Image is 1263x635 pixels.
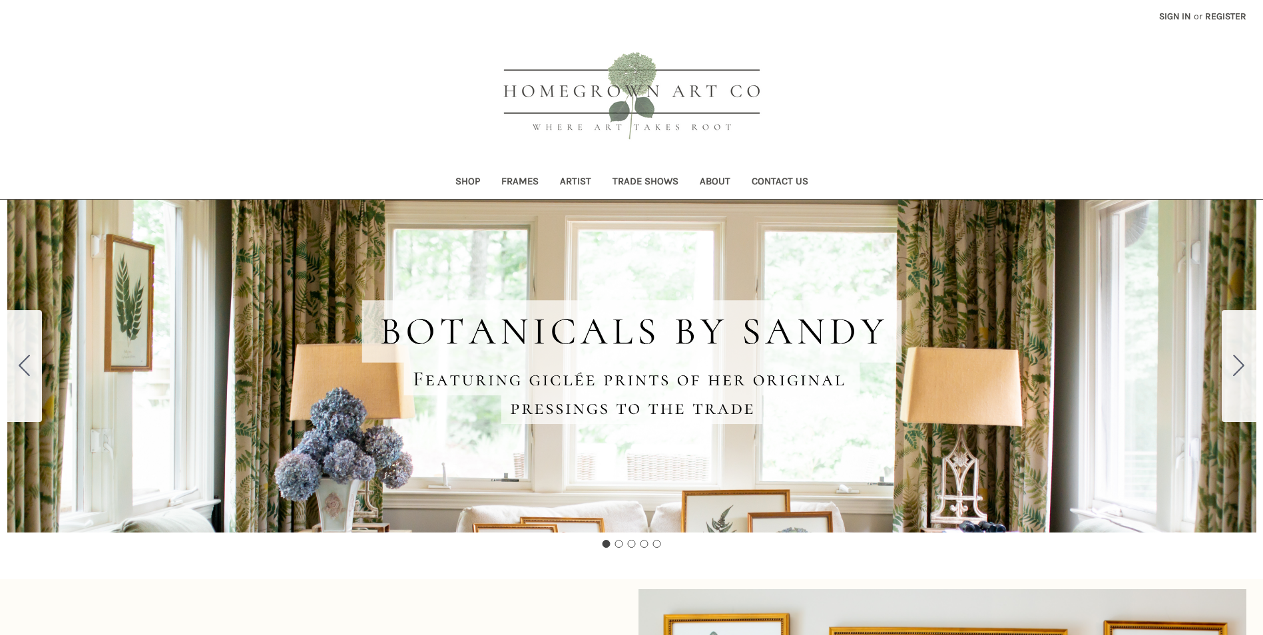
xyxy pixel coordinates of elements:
[653,540,661,548] button: Go to slide 5
[615,540,623,548] button: Go to slide 2
[549,166,602,199] a: Artist
[640,540,648,548] button: Go to slide 4
[602,166,689,199] a: Trade Shows
[7,310,42,422] button: Go to slide 5
[445,166,491,199] a: Shop
[628,540,636,548] button: Go to slide 3
[741,166,819,199] a: Contact Us
[1222,310,1256,422] button: Go to slide 2
[689,166,741,199] a: About
[603,540,611,548] button: Go to slide 1
[491,166,549,199] a: Frames
[482,37,782,157] img: HOMEGROWN ART CO
[1192,9,1204,23] span: or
